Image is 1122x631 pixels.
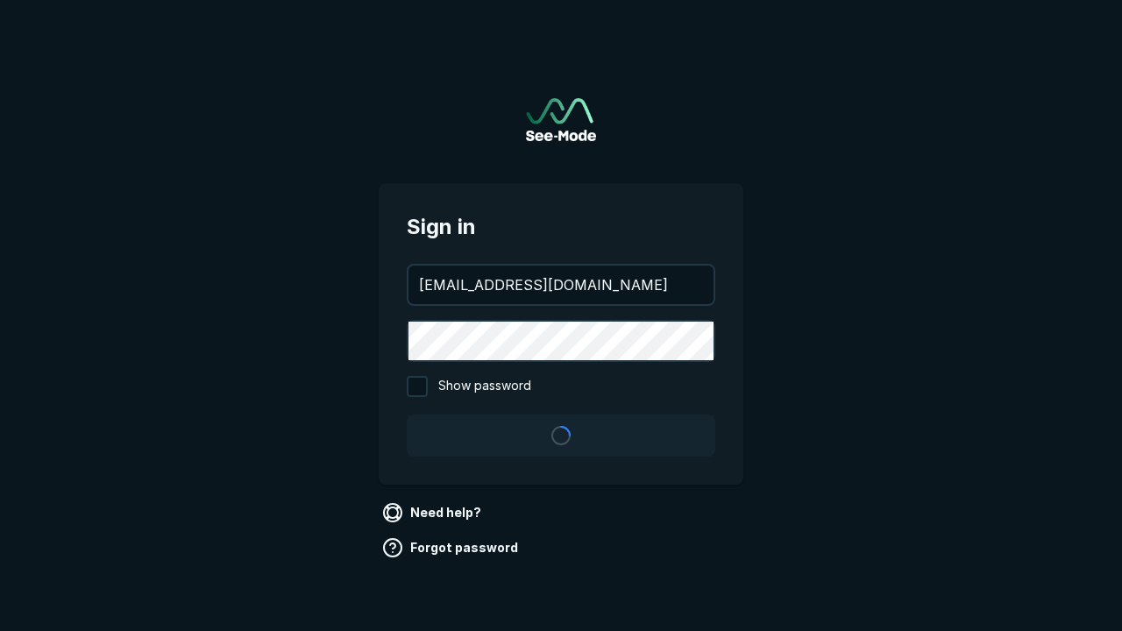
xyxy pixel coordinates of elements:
a: Need help? [379,499,488,527]
a: Forgot password [379,534,525,562]
input: your@email.com [408,266,714,304]
span: Sign in [407,211,715,243]
img: See-Mode Logo [526,98,596,141]
a: Go to sign in [526,98,596,141]
span: Show password [438,376,531,397]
